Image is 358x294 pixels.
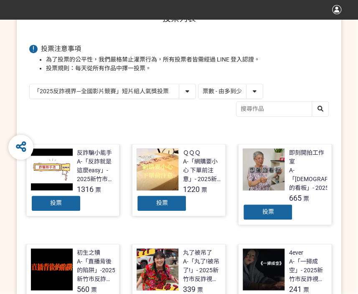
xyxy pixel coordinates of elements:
[77,157,115,184] div: A-「反詐就是這麼easy」- 2025新竹市反詐視界影片徵件
[289,257,327,284] div: A-「一掃成空」- 2025新竹市反詐視界影片徵件
[183,285,195,294] span: 339
[46,55,329,64] li: 為了投票的公平性，我們嚴格禁止灌票行為，所有投票者皆需經過 LINE 登入認證。
[77,248,100,257] div: 初生之犢
[183,257,221,284] div: A-「丸了!被吊了!」- 2025新竹市反詐視界影片徵件
[238,144,332,225] a: 即刻開拍工作室A-「[DEMOGRAPHIC_DATA]的看板」- 2025新竹市反詐視界影片徵件665票投票
[197,286,203,293] span: 票
[26,144,120,216] a: 反詐騙小能手A-「反詐就是這麼easy」- 2025新竹市反詐視界影片徵件1316票投票
[132,144,226,216] a: ＱＱＱA-「網購要小心 下單前注意」- 2025新竹市反詐視界影片徵件1220票投票
[95,187,101,193] span: 票
[183,148,200,157] div: ＱＱＱ
[183,248,212,257] div: 丸了被吊了
[91,286,97,293] span: 票
[77,257,115,284] div: A-「直播背後的陷阱」-2025新竹市反詐視界影片徵件
[289,285,301,294] span: 241
[236,102,328,116] input: 搜尋作品
[77,285,89,294] span: 560
[77,148,112,157] div: 反詐騙小能手
[289,166,355,192] div: A-「[DEMOGRAPHIC_DATA]的看板」- 2025新竹市反詐視界影片徵件
[41,45,81,53] span: 投票注意事項
[201,187,207,193] span: 票
[46,64,329,73] li: 投票規則：每天從所有作品中擇一投票。
[183,185,199,194] span: 1220
[77,185,94,194] span: 1316
[303,286,309,293] span: 票
[156,199,168,206] span: 投票
[50,199,62,206] span: 投票
[289,148,327,166] div: 即刻開拍工作室
[289,248,303,257] div: 4ever
[289,194,301,202] span: 665
[303,195,309,202] span: 票
[183,157,221,184] div: A-「網購要小心 下單前注意」- 2025新竹市反詐視界影片徵件
[262,208,274,215] span: 投票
